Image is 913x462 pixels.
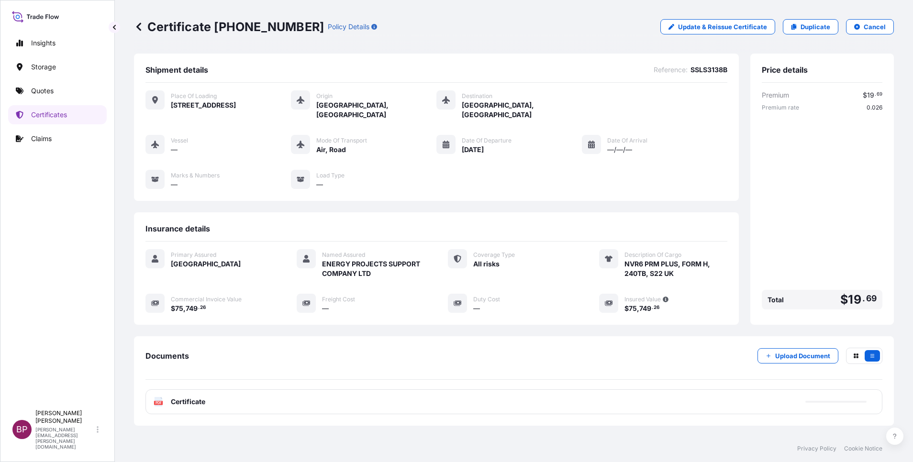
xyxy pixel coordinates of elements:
[801,22,830,32] p: Duplicate
[848,294,861,306] span: 19
[316,172,345,179] span: Load Type
[762,104,799,111] span: Premium rate
[607,145,632,154] span: —/—/—
[462,100,582,120] span: [GEOGRAPHIC_DATA], [GEOGRAPHIC_DATA]
[145,351,189,361] span: Documents
[762,90,789,100] span: Premium
[629,305,637,312] span: 75
[840,294,848,306] span: $
[844,445,882,452] a: Cookie Notice
[8,129,107,148] a: Claims
[867,92,874,99] span: 19
[473,259,500,269] span: All risks
[322,259,425,278] span: ENERGY PROJECTS SUPPORT COMPANY LTD
[867,104,882,111] span: 0.026
[624,251,681,259] span: Description Of Cargo
[145,224,210,233] span: Insurance details
[171,180,178,189] span: —
[866,296,877,301] span: 69
[16,425,28,434] span: BP
[462,145,484,154] span: [DATE]
[8,57,107,77] a: Storage
[31,62,56,72] p: Storage
[35,427,95,450] p: [PERSON_NAME][EMAIL_ADDRESS][PERSON_NAME][DOMAIN_NAME]
[877,93,882,96] span: 69
[678,22,767,32] p: Update & Reissue Certificate
[652,306,653,309] span: .
[654,306,659,309] span: 26
[171,100,236,110] span: [STREET_ADDRESS]
[316,100,436,120] span: [GEOGRAPHIC_DATA], [GEOGRAPHIC_DATA]
[171,251,216,259] span: Primary Assured
[186,305,198,312] span: 749
[316,92,333,100] span: Origin
[624,296,661,303] span: Insured Value
[171,259,241,269] span: [GEOGRAPHIC_DATA]
[783,19,838,34] a: Duplicate
[462,137,512,144] span: Date of Departure
[31,86,54,96] p: Quotes
[171,397,205,407] span: Certificate
[846,19,894,34] button: Cancel
[462,92,492,100] span: Destination
[8,81,107,100] a: Quotes
[775,351,830,361] p: Upload Document
[690,65,727,75] span: SSLS3138B
[607,137,647,144] span: Date of Arrival
[757,348,838,363] button: Upload Document
[322,304,329,313] span: —
[145,65,208,75] span: Shipment details
[8,105,107,124] a: Certificates
[316,137,367,144] span: Mode of Transport
[171,296,242,303] span: Commercial Invoice Value
[762,65,808,75] span: Price details
[171,92,217,100] span: Place of Loading
[171,137,188,144] span: Vessel
[654,65,688,75] span: Reference :
[768,295,784,305] span: Total
[637,305,639,312] span: ,
[875,93,876,96] span: .
[31,110,67,120] p: Certificates
[797,445,836,452] a: Privacy Policy
[864,22,886,32] p: Cancel
[328,22,369,32] p: Policy Details
[624,305,629,312] span: $
[473,304,480,313] span: —
[183,305,186,312] span: ,
[316,145,346,154] span: Air, Road
[198,306,200,309] span: .
[35,409,95,425] p: [PERSON_NAME] [PERSON_NAME]
[322,296,355,303] span: Freight Cost
[863,92,867,99] span: $
[639,305,651,312] span: 749
[156,401,162,405] text: PDF
[175,305,183,312] span: 75
[31,38,56,48] p: Insights
[200,306,206,309] span: 26
[660,19,775,34] a: Update & Reissue Certificate
[473,251,515,259] span: Coverage Type
[8,33,107,53] a: Insights
[862,296,865,301] span: .
[171,305,175,312] span: $
[134,19,324,34] p: Certificate [PHONE_NUMBER]
[31,134,52,143] p: Claims
[171,172,220,179] span: Marks & Numbers
[171,145,178,154] span: —
[473,296,500,303] span: Duty Cost
[316,180,323,189] span: —
[624,259,727,278] span: NVR6 PRM PLUS, FORM H, 240TB, S22 UK
[322,251,365,259] span: Named Assured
